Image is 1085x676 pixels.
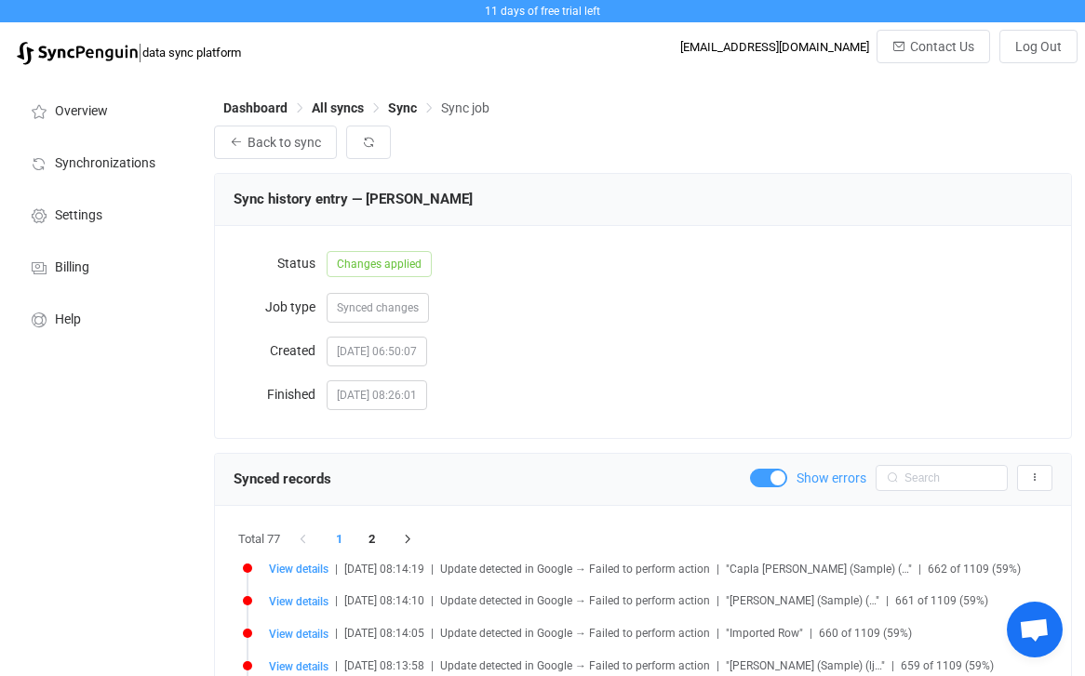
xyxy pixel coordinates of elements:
[928,563,1021,576] span: 662 of 1109 (59%)
[717,627,719,640] span: |
[337,301,419,314] span: Synced changes
[819,627,912,640] span: 660 of 1109 (59%)
[726,563,912,576] span: "Capla [PERSON_NAME] (Sample) (…"
[138,39,142,65] span: |
[327,380,427,410] span: [DATE] 08:26:01
[344,627,424,640] span: [DATE] 08:14:05
[234,288,327,325] label: Job type
[726,659,885,672] span: "[PERSON_NAME] (Sample) (lj…"
[323,526,356,552] li: 1
[17,39,241,65] a: |data sync platform
[344,594,424,607] span: [DATE] 08:14:10
[269,563,328,576] span: View details
[1007,602,1063,657] a: Open chat
[238,526,280,552] span: Total 77
[55,104,108,119] span: Overview
[797,471,866,484] span: Show errors
[55,208,102,223] span: Settings
[717,659,719,672] span: |
[234,191,473,207] span: Sync history entry — [PERSON_NAME]
[335,627,338,640] span: |
[335,563,338,576] span: |
[55,312,81,327] span: Help
[9,240,195,292] a: Billing
[1015,39,1062,54] span: Log Out
[223,101,489,114] div: Breadcrumb
[901,659,994,672] span: 659 of 1109 (59%)
[327,337,427,366] span: [DATE] 06:50:07
[9,84,195,136] a: Overview
[17,42,138,65] img: syncpenguin.svg
[234,245,327,282] label: Status
[441,100,489,115] span: Sync job
[269,628,328,641] span: View details
[910,39,974,54] span: Contact Us
[9,136,195,188] a: Synchronizations
[877,30,990,63] button: Contact Us
[269,595,328,608] span: View details
[327,251,432,277] span: Changes applied
[485,5,600,18] span: 11 days of free trial left
[726,594,879,607] span: "[PERSON_NAME] (Sample) (…"
[717,563,719,576] span: |
[269,660,328,673] span: View details
[234,471,331,487] span: Synced records
[895,594,988,607] span: 661 of 1109 (59%)
[234,332,327,369] label: Created
[388,100,417,115] span: Sync
[891,659,894,672] span: |
[431,594,434,607] span: |
[431,659,434,672] span: |
[886,594,889,607] span: |
[440,563,710,576] span: Update detected in Google → Failed to perform action
[335,594,338,607] span: |
[9,292,195,344] a: Help
[431,627,434,640] span: |
[344,563,424,576] span: [DATE] 08:14:19
[344,659,424,672] span: [DATE] 08:13:58
[999,30,1078,63] button: Log Out
[876,465,1008,491] input: Search
[918,563,921,576] span: |
[55,260,89,275] span: Billing
[440,659,710,672] span: Update detected in Google → Failed to perform action
[440,594,710,607] span: Update detected in Google → Failed to perform action
[248,135,321,150] span: Back to sync
[680,40,869,54] div: [EMAIL_ADDRESS][DOMAIN_NAME]
[717,594,719,607] span: |
[234,376,327,413] label: Finished
[355,526,389,552] li: 2
[214,126,337,159] button: Back to sync
[55,156,155,171] span: Synchronizations
[440,627,710,640] span: Update detected in Google → Failed to perform action
[223,100,288,115] span: Dashboard
[810,627,812,640] span: |
[312,100,364,115] span: All syncs
[431,563,434,576] span: |
[9,188,195,240] a: Settings
[335,659,338,672] span: |
[726,627,803,640] span: "Imported Row"
[142,46,241,60] span: data sync platform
